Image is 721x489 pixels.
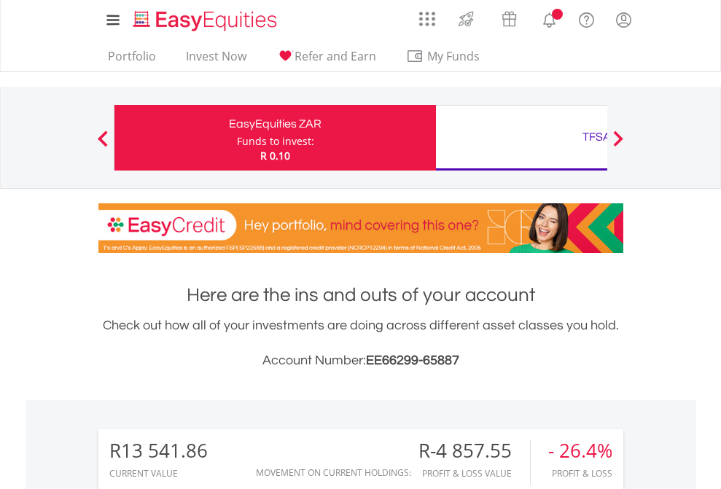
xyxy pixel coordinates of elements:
[406,47,502,66] span: My Funds
[109,469,208,478] div: CURRENT VALUE
[410,4,445,27] a: AppsGrid
[548,440,612,461] div: - 26.4%
[128,4,283,33] a: Home page
[98,316,623,371] div: Check out how all of your investments are doing across different asset classes you hold.
[102,49,162,71] a: Portfolio
[568,4,605,33] a: FAQ's and Support
[98,282,623,308] h1: Here are the ins and outs of your account
[366,353,459,367] span: EE66299-65887
[237,134,314,149] div: Funds to invest:
[418,469,530,478] div: Profit & Loss Value
[130,9,283,33] img: EasyEquities_Logo.png
[270,49,382,71] a: Refer and Earn
[531,4,568,33] a: Notifications
[604,138,633,152] button: Next
[548,469,612,478] div: Profit & Loss
[123,114,427,134] div: EasyEquities ZAR
[419,11,435,27] img: grid-menu-icon.svg
[98,203,623,253] img: EasyCredit Promotion Banner
[418,440,530,461] div: R-4 857.55
[260,149,290,163] span: R 0.10
[454,7,478,31] img: thrive-v2.svg
[256,468,411,477] div: Movement on Current Holdings:
[605,4,642,36] a: My Profile
[109,440,208,461] div: R13 541.86
[497,7,521,31] img: vouchers-v2.svg
[488,4,531,31] a: Vouchers
[295,48,376,64] span: Refer and Earn
[88,138,117,152] button: Previous
[180,49,252,71] a: Invest Now
[98,351,623,371] h3: Account Number:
